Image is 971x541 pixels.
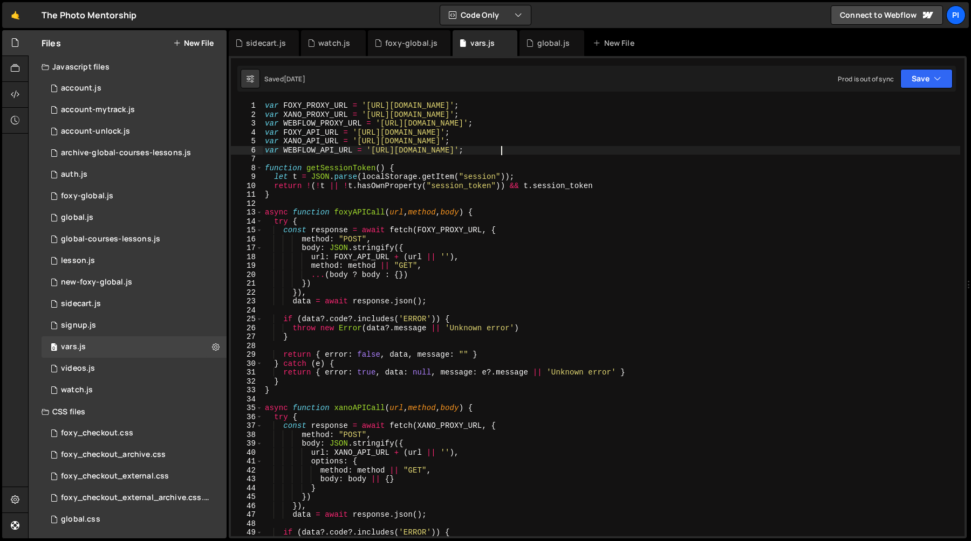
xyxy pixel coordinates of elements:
[231,431,263,440] div: 38
[231,315,263,324] div: 25
[231,404,263,413] div: 35
[231,377,263,386] div: 32
[831,5,943,25] a: Connect to Webflow
[231,448,263,457] div: 40
[42,228,227,250] div: 13533/35292.js
[231,226,263,235] div: 15
[42,9,136,22] div: The Photo Mentorship
[231,342,263,351] div: 28
[42,293,227,315] div: 13533/43446.js
[385,38,437,48] div: foxy-global.js
[61,84,101,93] div: account.js
[61,148,191,158] div: archive-global-courses-lessons.js
[231,484,263,493] div: 44
[42,379,227,401] div: 13533/38527.js
[2,2,29,28] a: 🤙
[231,199,263,209] div: 12
[61,213,93,223] div: global.js
[231,386,263,395] div: 33
[61,191,113,201] div: foxy-global.js
[61,127,130,136] div: account-unlock.js
[264,74,305,84] div: Saved
[231,119,263,128] div: 3
[231,146,263,155] div: 6
[470,38,495,48] div: vars.js
[231,208,263,217] div: 13
[61,170,87,179] div: auth.js
[231,502,263,511] div: 46
[231,332,263,342] div: 27
[42,487,230,509] div: 13533/44029.css
[231,279,263,288] div: 21
[284,74,305,84] div: [DATE]
[42,185,227,207] div: 13533/34219.js
[231,110,263,120] div: 2
[231,457,263,466] div: 41
[231,128,263,137] div: 4
[42,336,227,358] div: 13533/38978.js
[231,368,263,377] div: 31
[231,439,263,448] div: 39
[231,297,263,306] div: 23
[231,350,263,359] div: 29
[231,528,263,537] div: 49
[42,358,227,379] div: 13533/42246.js
[900,69,953,88] button: Save
[231,155,263,164] div: 7
[42,99,227,121] div: 13533/38628.js
[61,321,96,330] div: signup.js
[61,256,95,266] div: lesson.js
[61,450,166,460] div: foxy_checkout_archive.css
[537,38,570,48] div: global.js
[231,306,263,315] div: 24
[231,190,263,199] div: 11
[231,137,263,146] div: 5
[29,401,227,422] div: CSS files
[61,385,93,395] div: watch.js
[231,288,263,297] div: 22
[246,38,286,48] div: sidecart.js
[231,261,263,270] div: 19
[231,235,263,244] div: 16
[61,342,86,352] div: vars.js
[231,421,263,431] div: 37
[231,182,263,191] div: 10
[42,37,61,49] h2: Files
[231,466,263,475] div: 42
[231,172,263,182] div: 9
[231,475,263,484] div: 43
[61,515,100,524] div: global.css
[29,56,227,78] div: Javascript files
[42,207,227,228] div: 13533/39483.js
[231,493,263,502] div: 45
[440,5,531,25] button: Code Only
[231,164,263,173] div: 8
[42,509,227,530] div: 13533/35489.css
[231,510,263,519] div: 47
[61,471,169,481] div: foxy_checkout_external.css
[42,78,227,99] div: 13533/34220.js
[593,38,638,48] div: New File
[173,39,214,47] button: New File
[51,344,57,352] span: 0
[231,217,263,226] div: 14
[61,493,210,503] div: foxy_checkout_external_archive.css.css
[42,250,227,272] div: 13533/35472.js
[61,234,160,244] div: global-courses-lessons.js
[231,101,263,110] div: 1
[61,278,132,287] div: new-foxy-global.js
[231,270,263,280] div: 20
[231,324,263,333] div: 26
[231,413,263,422] div: 36
[42,466,227,487] div: 13533/38747.css
[42,121,227,142] div: 13533/41206.js
[61,299,101,309] div: sidecart.js
[946,5,966,25] a: Pi
[42,272,227,293] div: 13533/40053.js
[42,142,227,164] div: 13533/43968.js
[42,422,227,444] div: 13533/38507.css
[231,253,263,262] div: 18
[42,164,227,185] div: 13533/34034.js
[231,519,263,529] div: 48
